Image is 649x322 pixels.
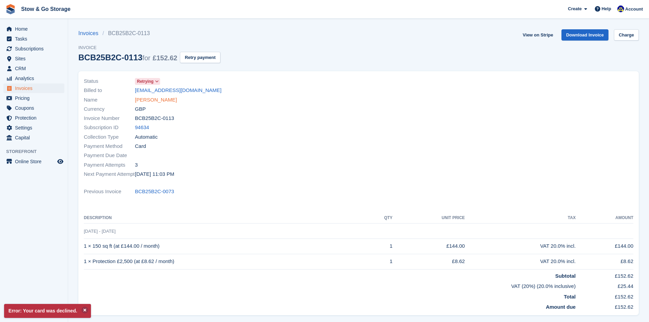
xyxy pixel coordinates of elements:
td: 1 × Protection £2,500 (at £8.62 / month) [84,254,366,269]
span: Automatic [135,133,158,141]
p: Error: Your card was declined. [4,304,91,318]
img: stora-icon-8386f47178a22dfd0bd8f6a31ec36ba5ce8667c1dd55bd0f319d3a0aa187defe.svg [5,4,16,14]
div: BCB25B2C-0113 [78,53,177,62]
a: [PERSON_NAME] [135,96,177,104]
span: Subscription ID [84,124,135,132]
a: menu [3,64,64,73]
strong: Total [564,294,576,300]
span: Protection [15,113,56,123]
span: Card [135,142,146,150]
span: Online Store [15,157,56,166]
td: £25.44 [576,280,633,290]
button: Retry payment [180,52,220,63]
a: Stow & Go Storage [18,3,73,15]
a: menu [3,157,64,166]
span: Create [568,5,582,12]
span: Payment Due Date [84,152,135,159]
span: Capital [15,133,56,142]
img: Rob Good-Stephenson [617,5,624,12]
a: View on Stripe [520,29,556,41]
a: menu [3,24,64,34]
td: £152.62 [576,301,633,311]
td: £144.00 [576,239,633,254]
span: CRM [15,64,56,73]
span: [DATE] - [DATE] [84,229,115,234]
th: Amount [576,213,633,224]
span: Storefront [6,148,68,155]
a: BCB25B2C-0073 [135,188,174,196]
a: menu [3,103,64,113]
span: Tasks [15,34,56,44]
a: Invoices [78,29,103,37]
a: menu [3,93,64,103]
span: Next Payment Attempt [84,170,135,178]
div: VAT 20.0% incl. [465,258,575,265]
a: menu [3,74,64,83]
span: BCB25B2C-0113 [135,114,174,122]
strong: Subtotal [555,273,576,279]
time: 2025-08-13 22:03:53 UTC [135,170,174,178]
nav: breadcrumbs [78,29,220,37]
span: Subscriptions [15,44,56,53]
span: Settings [15,123,56,133]
td: VAT (20%) (20.0% inclusive) [84,280,576,290]
span: Previous Invoice [84,188,135,196]
span: Coupons [15,103,56,113]
span: Pricing [15,93,56,103]
th: QTY [366,213,392,224]
th: Tax [465,213,575,224]
span: Invoice [78,44,220,51]
span: Sites [15,54,56,63]
span: GBP [135,105,146,113]
a: 94634 [135,124,149,132]
a: [EMAIL_ADDRESS][DOMAIN_NAME] [135,87,221,94]
span: Analytics [15,74,56,83]
span: Collection Type [84,133,135,141]
div: VAT 20.0% incl. [465,242,575,250]
span: Currency [84,105,135,113]
span: Home [15,24,56,34]
strong: Amount due [546,304,576,310]
a: Charge [614,29,639,41]
a: menu [3,113,64,123]
a: menu [3,133,64,142]
a: menu [3,54,64,63]
span: Billed to [84,87,135,94]
span: Name [84,96,135,104]
span: Account [625,6,643,13]
td: £8.62 [576,254,633,269]
span: for [142,54,150,62]
td: £144.00 [392,239,465,254]
span: Help [602,5,611,12]
a: Retrying [135,77,160,85]
td: £152.62 [576,290,633,301]
td: 1 [366,239,392,254]
span: £152.62 [153,54,177,62]
span: Payment Attempts [84,161,135,169]
a: menu [3,34,64,44]
a: Download Invoice [561,29,609,41]
span: Payment Method [84,142,135,150]
a: menu [3,44,64,53]
td: £152.62 [576,269,633,280]
span: 3 [135,161,138,169]
a: menu [3,83,64,93]
td: 1 [366,254,392,269]
td: £8.62 [392,254,465,269]
span: Retrying [137,78,154,85]
th: Unit Price [392,213,465,224]
a: menu [3,123,64,133]
th: Description [84,213,366,224]
td: 1 × 150 sq ft (at £144.00 / month) [84,239,366,254]
span: Invoices [15,83,56,93]
span: Invoice Number [84,114,135,122]
span: Status [84,77,135,85]
a: Preview store [56,157,64,166]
